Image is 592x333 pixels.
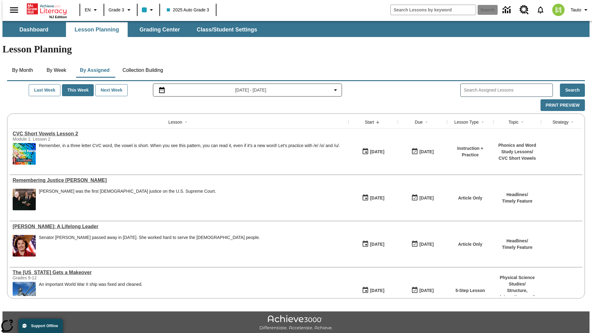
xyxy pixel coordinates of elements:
div: Dianne Feinstein: A Lifelong Leader [13,224,345,229]
img: Chief Justice Warren Burger, wearing a black robe, holds up his right hand and faces Sandra Day O... [13,189,36,210]
span: NJ Edition [49,15,67,19]
div: [PERSON_NAME] was the first [DEMOGRAPHIC_DATA] justice on the U.S. Supreme Court. [39,189,216,194]
button: Class/Student Settings [192,22,262,37]
div: Grades 9-12 [13,275,105,280]
p: Instruction + Practice [450,145,490,158]
button: 10/08/25: First time the lesson was available [360,285,386,296]
p: 5-Step Lesson [455,287,485,294]
span: Support Offline [31,324,58,328]
p: Phonics and Word Study Lessons / [496,142,538,155]
a: Notifications [532,2,549,18]
input: Search Assigned Lessons [464,86,553,95]
p: Structure, Interactions, and Properties of Matter [496,287,538,307]
div: CVC Short Vowels Lesson 2 [13,131,345,137]
button: Open side menu [5,1,23,19]
p: CVC Short Vowels [496,155,538,162]
span: Grading Center [139,26,180,33]
button: Sort [479,118,486,126]
button: Grade: Grade 3, Select a grade [106,4,135,15]
button: Search [560,84,585,97]
div: An important World War II ship was fixed and cleaned. [39,282,142,287]
button: Sort [182,118,190,126]
div: The Missouri Gets a Makeover [13,270,345,275]
button: Select a new avatar [549,2,568,18]
div: An important World War II ship was fixed and cleaned. [39,282,142,303]
a: Home [27,3,67,15]
button: Lesson Planning [66,22,128,37]
div: [DATE] [370,148,384,156]
img: A group of people gather near the USS Missouri [13,282,36,303]
span: Lesson Planning [75,26,119,33]
div: Module 1: Lesson 2 [13,137,105,142]
a: The Missouri Gets a Makeover, Lessons [13,270,345,275]
button: Print Preview [541,99,585,111]
button: 10/10/25: First time the lesson was available [360,146,386,158]
button: 10/10/25: Last day the lesson can be accessed [409,146,436,158]
div: SubNavbar [2,21,590,37]
div: Home [27,2,67,19]
button: 10/10/25: First time the lesson was available [360,192,386,204]
button: By Week [41,63,72,78]
p: Headlines / [502,191,532,198]
button: By Assigned [75,63,114,78]
button: This Week [62,84,94,96]
div: [DATE] [370,287,384,294]
div: [DATE] [419,194,434,202]
span: Tauto [571,7,581,13]
p: Timely Feature [502,198,532,204]
button: By Month [7,63,38,78]
span: EN [85,7,91,13]
div: Lesson [168,119,182,125]
button: Sort [519,118,526,126]
a: Resource Center, Will open in new tab [516,2,532,18]
button: Select the date range menu item [156,86,339,94]
div: Lesson Type [454,119,479,125]
p: Remember, in a three letter CVC word, the vowel is short. When you see this pattern, you can read... [39,143,340,148]
button: Language: EN, Select a language [82,4,102,15]
a: Data Center [499,2,516,18]
a: Dianne Feinstein: A Lifelong Leader, Lessons [13,224,345,229]
div: [DATE] [370,194,384,202]
button: Sort [423,118,430,126]
p: Timely Feature [502,244,532,251]
img: Senator Dianne Feinstein of California smiles with the U.S. flag behind her. [13,235,36,257]
button: 10/09/25: Last day the lesson can be accessed [409,238,436,250]
span: Grade 3 [109,7,124,13]
span: 2025 Auto Grade 3 [167,7,209,13]
div: Senator [PERSON_NAME] passed away in [DATE]. She worked hard to serve the [DEMOGRAPHIC_DATA] people. [39,235,260,240]
button: Profile/Settings [568,4,592,15]
span: Dashboard [19,26,48,33]
div: [DATE] [419,240,434,248]
a: Remembering Justice O'Connor, Lessons [13,178,345,183]
div: Senator Dianne Feinstein passed away in September 2023. She worked hard to serve the American peo... [39,235,260,257]
h1: Lesson Planning [2,43,590,55]
div: Topic [508,119,519,125]
img: Achieve3000 Differentiate Accelerate Achieve [259,315,333,331]
div: [DATE] [419,148,434,156]
div: Start [365,119,374,125]
button: Sort [569,118,576,126]
button: Support Offline [18,319,63,333]
div: [DATE] [370,240,384,248]
button: Collection Building [117,63,168,78]
button: Sort [374,118,381,126]
div: SubNavbar [2,22,263,37]
input: search field [391,5,476,15]
div: Remember, in a three letter CVC word, the vowel is short. When you see this pattern, you can read... [39,143,340,165]
button: Class color is light blue. Change class color [139,4,158,15]
p: Article Only [458,241,483,248]
button: Last Week [29,84,60,96]
img: avatar image [552,4,565,16]
span: [DATE] - [DATE] [235,87,266,93]
a: CVC Short Vowels Lesson 2, Lessons [13,131,345,137]
div: Strategy [553,119,569,125]
div: Sandra Day O'Connor was the first female justice on the U.S. Supreme Court. [39,189,216,210]
button: Next Week [95,84,128,96]
p: Headlines / [502,238,532,244]
div: Remembering Justice O'Connor [13,178,345,183]
button: 10/08/25: Last day the lesson can be accessed [409,285,436,296]
p: Physical Science Studies / [496,274,538,287]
